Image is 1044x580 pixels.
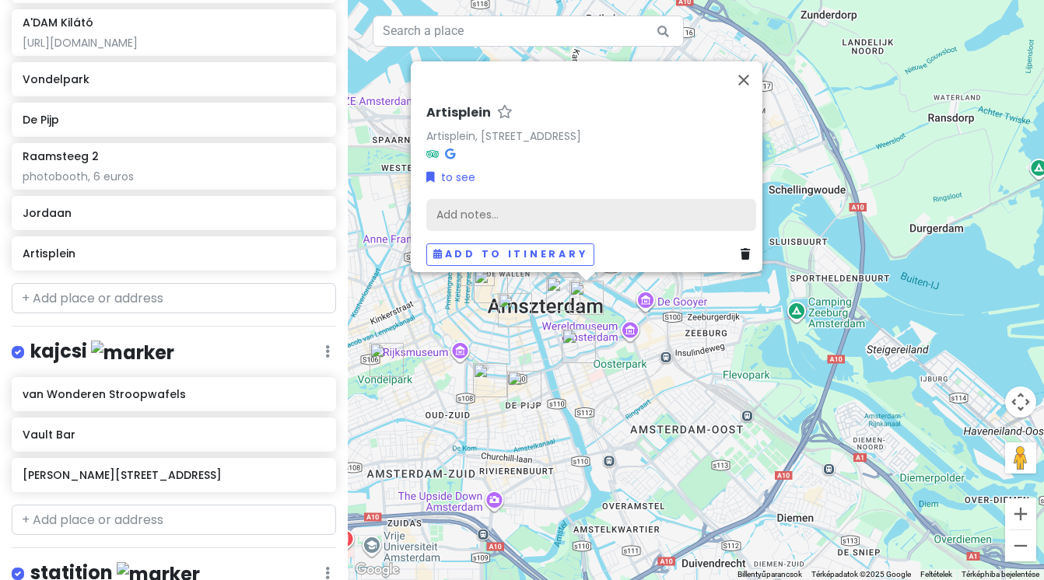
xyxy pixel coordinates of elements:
span: Térképadatok ©2025 Google [811,570,911,578]
div: Albert Cuyp Market [473,363,507,397]
button: Bezárás [725,61,762,99]
div: Add notes... [426,199,756,232]
i: Google Maps [445,148,455,159]
h6: Vault Bar [23,428,325,442]
button: Nagyítás [1005,498,1036,529]
i: Tripadvisor [426,148,439,159]
h4: kajcsi [30,339,174,365]
button: Térképkamera-vezérlők [1005,386,1036,418]
a: Star place [497,105,513,121]
div: [URL][DOMAIN_NAME] [23,36,325,50]
h6: [PERSON_NAME][STREET_ADDRESS] [23,468,325,482]
a: Delete place [741,246,756,264]
button: Az Utcakép megnyitásához húzza az emberkét a térképre [1005,442,1036,473]
div: De Pijp [507,371,541,405]
div: Andreas Bonnstraat 2 [562,329,596,363]
button: Kicsinyítés [1005,530,1036,561]
h6: De Pijp [23,113,325,127]
h6: A'DAM Kilátó [23,16,93,30]
a: A terület megnyitása a Google Térképen (új ablakban nyílik meg) [352,560,403,580]
img: marker [91,341,174,365]
div: Hortus Botanicus [546,277,580,311]
a: to see [426,169,475,186]
a: Feltételek (új lapon nyílik meg) [920,570,952,578]
div: Vault Bar [498,293,532,327]
input: Search a place [373,16,684,47]
div: photobooth, 6 euros [23,169,325,183]
div: Artisplein [569,281,604,315]
h6: Artisplein [426,105,491,121]
button: Billentyűparancsok [737,569,802,580]
button: Add to itinerary [426,243,594,266]
div: Vondelpark [370,343,404,377]
h6: Jordaan [23,206,325,220]
a: Térképhiba bejelentése [962,570,1039,578]
input: + Add place or address [12,505,336,536]
input: + Add place or address [12,283,336,314]
h6: van Wonderen Stroopwafels [23,387,325,401]
h6: Vondelpark [23,72,325,86]
a: Artisplein, [STREET_ADDRESS] [426,128,581,144]
div: van Wonderen Stroopwafels [474,269,508,303]
h6: Raamsteeg 2 [23,149,99,163]
img: Google [352,560,403,580]
h6: Artisplein [23,246,325,260]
